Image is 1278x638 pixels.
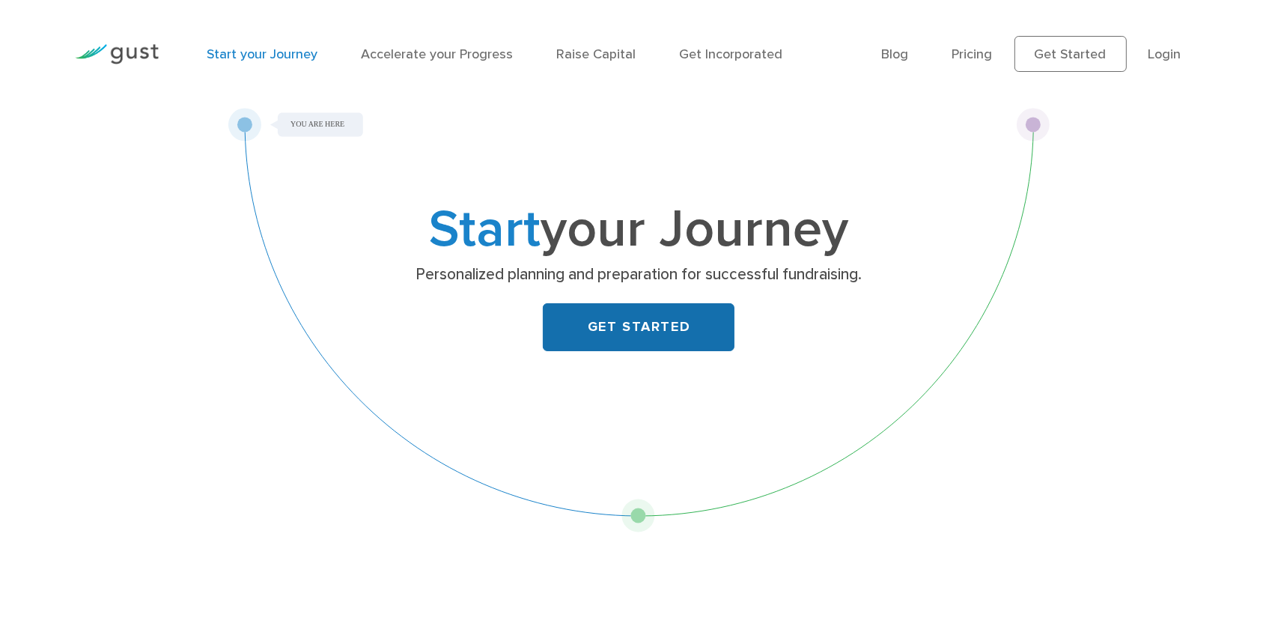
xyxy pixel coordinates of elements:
a: Raise Capital [556,46,636,62]
span: Start [429,198,541,261]
a: Accelerate your Progress [361,46,513,62]
p: Personalized planning and preparation for successful fundraising. [349,264,929,285]
a: Login [1148,46,1181,62]
a: Get Started [1014,36,1127,72]
a: Get Incorporated [679,46,782,62]
a: Pricing [952,46,993,62]
a: Blog [882,46,909,62]
a: GET STARTED [543,303,734,351]
a: Start your Journey [207,46,317,62]
img: Gust Logo [75,44,159,64]
h1: your Journey [343,206,934,254]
